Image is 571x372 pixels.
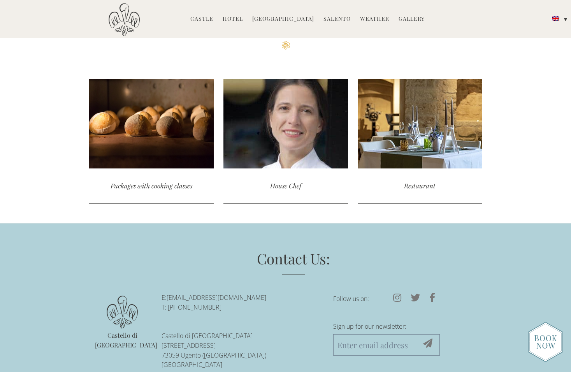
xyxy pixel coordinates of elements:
input: Enter email address [333,334,440,356]
p: Follow us on: [333,293,440,305]
p: Castello di [GEOGRAPHIC_DATA] [STREET_ADDRESS] 73059 Ugento ([GEOGRAPHIC_DATA]) [GEOGRAPHIC_DATA] [162,331,322,370]
a: Packages with cooking classes [89,79,214,203]
a: Gallery [399,15,425,24]
h3: Contact Us: [116,248,471,275]
div: House Chef [223,168,348,203]
a: House Chef [223,79,348,203]
img: English [552,16,559,21]
a: [EMAIL_ADDRESS][DOMAIN_NAME] [167,293,266,302]
div: Packages with cooking classes [89,168,214,203]
a: Weather [360,15,389,24]
a: [GEOGRAPHIC_DATA] [252,15,314,24]
a: Salento [323,15,351,24]
img: logo.png [107,296,138,329]
a: Castle [190,15,213,24]
img: new-booknow.png [528,322,563,362]
img: Castello di Ugento [109,3,140,36]
a: Hotel [223,15,243,24]
p: Castello di [GEOGRAPHIC_DATA] [95,331,150,350]
p: E: T: [PHONE_NUMBER] [162,293,322,312]
a: Restaurant [358,79,482,203]
label: Sign up for our newsletter: [333,321,440,334]
div: Restaurant [358,168,482,203]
